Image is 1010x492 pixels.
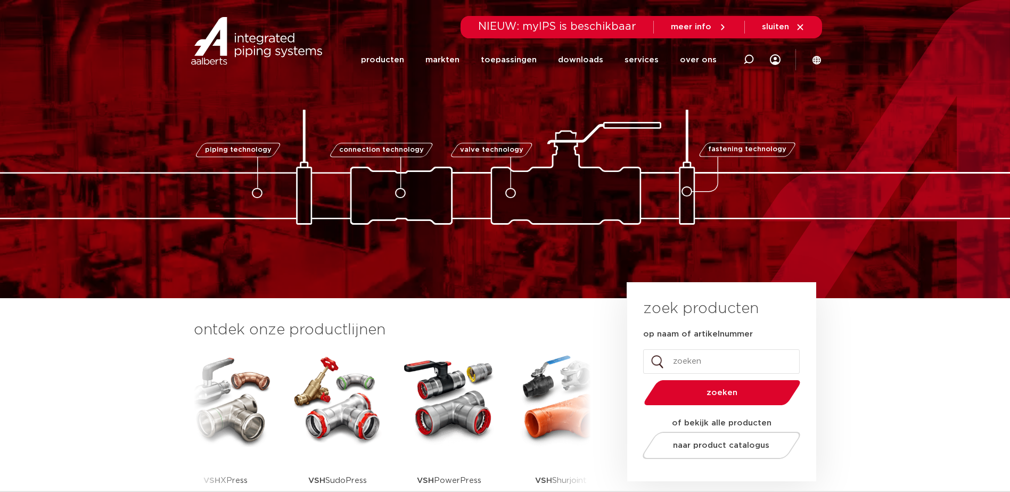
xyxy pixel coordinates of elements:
h3: ontdek onze productlijnen [194,319,591,341]
a: over ons [680,39,717,80]
a: producten [361,39,404,80]
span: sluiten [762,23,789,31]
span: meer info [671,23,711,31]
span: piping technology [205,146,272,153]
div: my IPS [770,38,781,81]
a: toepassingen [481,39,537,80]
a: meer info [671,22,727,32]
nav: Menu [361,39,717,80]
a: markten [425,39,459,80]
strong: of bekijk alle producten [672,419,771,427]
span: fastening technology [708,146,786,153]
a: naar product catalogus [639,432,803,459]
strong: VSH [417,477,434,485]
span: NIEUW: myIPS is beschikbaar [478,21,636,32]
input: zoeken [643,349,800,374]
strong: VSH [535,477,552,485]
strong: VSH [203,477,220,485]
a: downloads [558,39,603,80]
span: naar product catalogus [673,441,769,449]
span: zoeken [671,389,773,397]
span: connection technology [339,146,423,153]
a: services [625,39,659,80]
strong: VSH [308,477,325,485]
button: zoeken [639,379,804,406]
span: valve technology [460,146,523,153]
a: sluiten [762,22,805,32]
label: op naam of artikelnummer [643,329,753,340]
h3: zoek producten [643,298,759,319]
